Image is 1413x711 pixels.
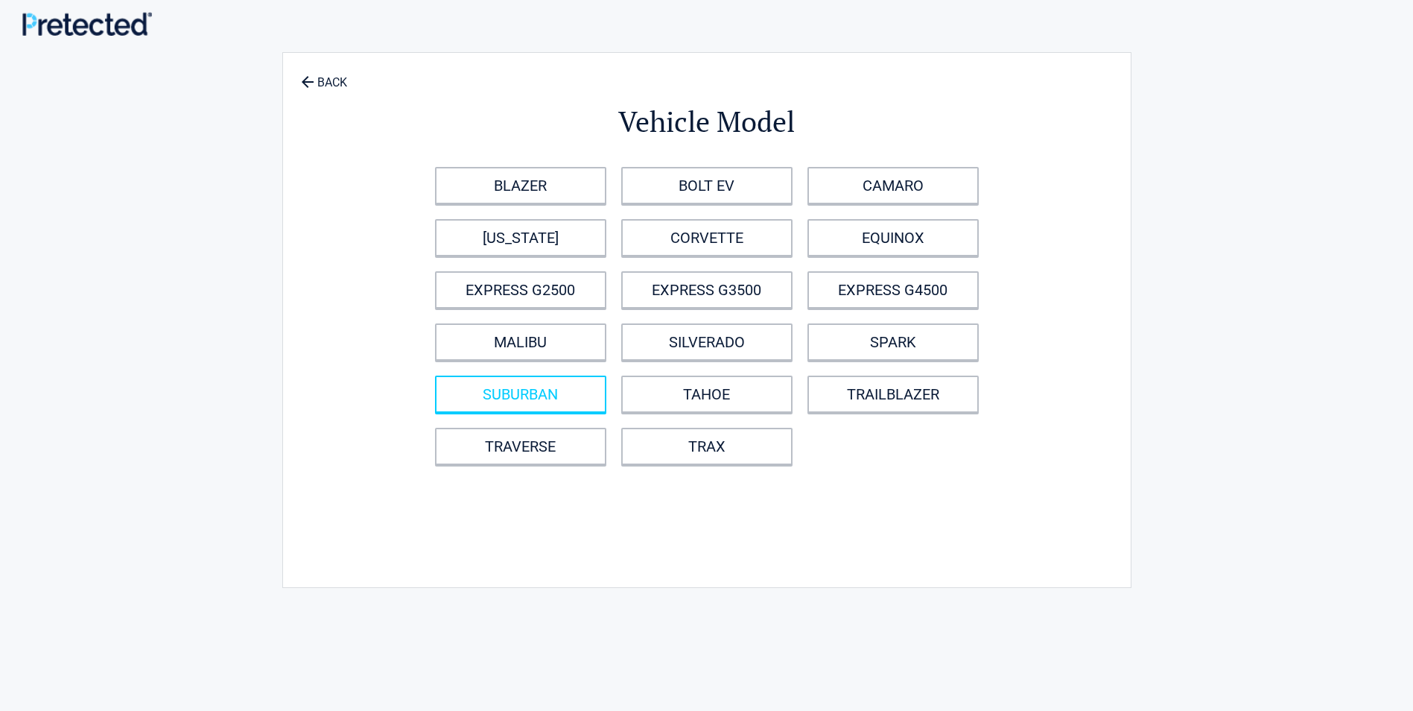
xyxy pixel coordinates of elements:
[807,376,979,413] a: TRAILBLAZER
[435,323,606,361] a: MALIBU
[621,428,793,465] a: TRAX
[807,323,979,361] a: SPARK
[435,376,606,413] a: SUBURBAN
[621,376,793,413] a: TAHOE
[365,103,1049,141] h2: Vehicle Model
[435,167,606,204] a: BLAZER
[22,12,152,35] img: Main Logo
[435,428,606,465] a: TRAVERSE
[435,219,606,256] a: [US_STATE]
[807,271,979,309] a: EXPRESS G4500
[807,167,979,204] a: CAMARO
[435,271,606,309] a: EXPRESS G2500
[621,219,793,256] a: CORVETTE
[621,167,793,204] a: BOLT EV
[621,323,793,361] a: SILVERADO
[807,219,979,256] a: EQUINOX
[298,63,350,89] a: BACK
[621,271,793,309] a: EXPRESS G3500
